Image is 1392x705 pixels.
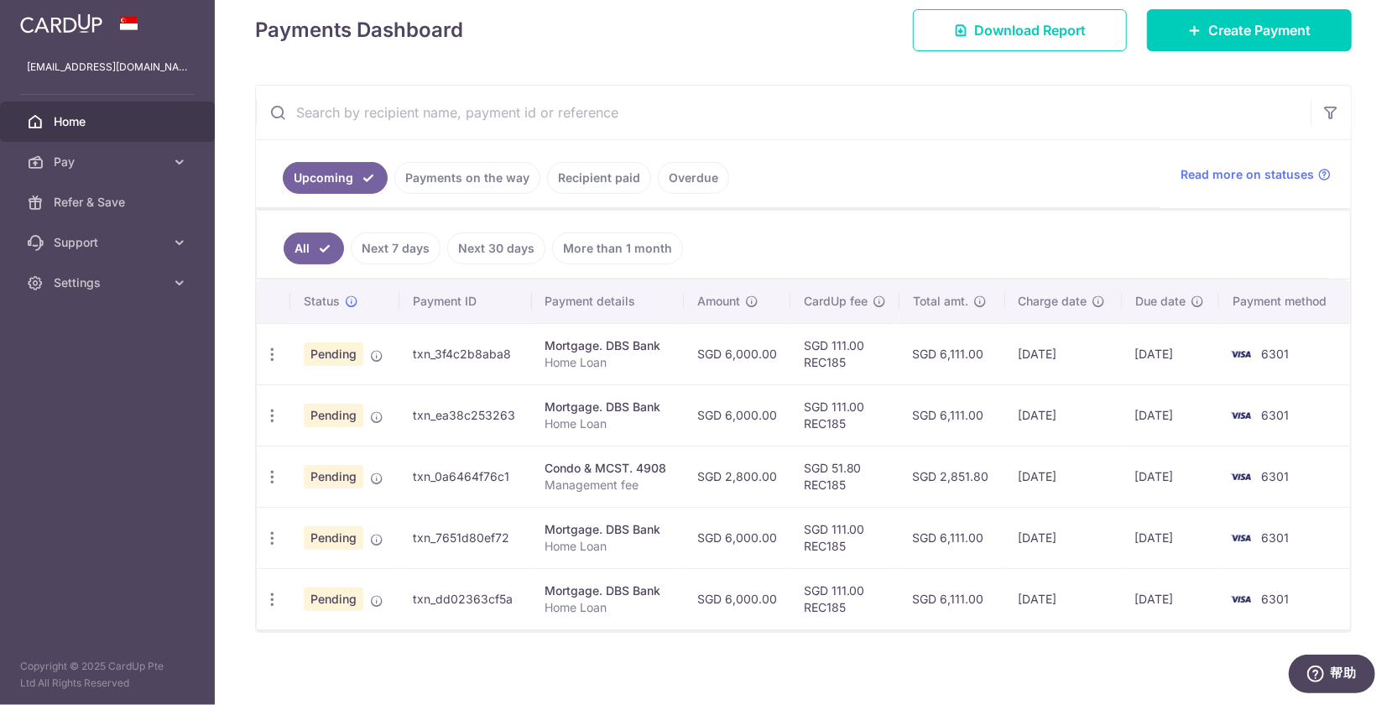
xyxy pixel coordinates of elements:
td: [DATE] [1005,507,1122,568]
p: Home Loan [545,538,670,555]
p: [EMAIL_ADDRESS][DOMAIN_NAME] [27,59,188,76]
span: Amount [697,293,740,310]
td: SGD 6,111.00 [899,568,1005,629]
span: Pending [304,587,363,611]
td: SGD 111.00 REC185 [790,323,899,384]
span: Refer & Save [54,194,164,211]
td: [DATE] [1122,384,1220,446]
span: Settings [54,274,164,291]
td: SGD 6,111.00 [899,384,1005,446]
td: SGD 6,111.00 [899,323,1005,384]
span: Create Payment [1208,20,1311,40]
span: 6301 [1261,469,1289,483]
div: Mortgage. DBS Bank [545,582,670,599]
span: CardUp fee [804,293,868,310]
span: 6301 [1261,408,1289,422]
td: SGD 6,000.00 [684,507,790,568]
td: [DATE] [1005,446,1122,507]
span: 6301 [1261,530,1289,545]
span: Charge date [1019,293,1087,310]
td: txn_dd02363cf5a [399,568,532,629]
div: Mortgage. DBS Bank [545,399,670,415]
th: Payment method [1219,279,1350,323]
a: Upcoming [283,162,388,194]
a: Overdue [658,162,729,194]
span: Home [54,113,164,130]
img: Bank Card [1224,589,1258,609]
img: Bank Card [1224,467,1258,487]
p: Management fee [545,477,670,493]
input: Search by recipient name, payment id or reference [256,86,1311,139]
a: Payments on the way [394,162,540,194]
td: [DATE] [1005,568,1122,629]
a: Recipient paid [547,162,651,194]
span: Download Report [974,20,1086,40]
span: Pay [54,154,164,170]
span: Support [54,234,164,251]
p: Home Loan [545,354,670,371]
a: Next 7 days [351,232,441,264]
span: 6301 [1261,347,1289,361]
td: SGD 51.80 REC185 [790,446,899,507]
img: Bank Card [1224,344,1258,364]
td: SGD 2,800.00 [684,446,790,507]
a: Read more on statuses [1181,166,1331,183]
span: Pending [304,404,363,427]
th: Payment ID [399,279,532,323]
div: Mortgage. DBS Bank [545,521,670,538]
span: Due date [1135,293,1186,310]
p: Home Loan [545,599,670,616]
span: Read more on statuses [1181,166,1314,183]
h4: Payments Dashboard [255,15,463,45]
a: Create Payment [1147,9,1352,51]
p: Home Loan [545,415,670,432]
td: SGD 111.00 REC185 [790,568,899,629]
td: txn_7651d80ef72 [399,507,532,568]
div: Mortgage. DBS Bank [545,337,670,354]
td: [DATE] [1122,323,1220,384]
td: txn_3f4c2b8aba8 [399,323,532,384]
td: SGD 111.00 REC185 [790,507,899,568]
a: Download Report [913,9,1127,51]
td: SGD 2,851.80 [899,446,1005,507]
a: All [284,232,344,264]
span: Pending [304,526,363,550]
td: txn_0a6464f76c1 [399,446,532,507]
img: Bank Card [1224,528,1258,548]
span: Pending [304,342,363,366]
span: 6301 [1261,592,1289,606]
iframe: 打开一个小组件，您可以在其中找到更多信息 [1288,655,1375,697]
td: [DATE] [1122,507,1220,568]
th: Payment details [532,279,684,323]
span: Status [304,293,340,310]
td: [DATE] [1122,446,1220,507]
div: Condo & MCST. 4908 [545,460,670,477]
td: txn_ea38c253263 [399,384,532,446]
td: SGD 6,111.00 [899,507,1005,568]
td: SGD 6,000.00 [684,323,790,384]
td: SGD 6,000.00 [684,568,790,629]
img: Bank Card [1224,405,1258,426]
img: CardUp [20,13,102,34]
a: Next 30 days [447,232,545,264]
td: SGD 6,000.00 [684,384,790,446]
span: Pending [304,465,363,488]
a: More than 1 month [552,232,683,264]
span: Total amt. [913,293,968,310]
td: [DATE] [1005,384,1122,446]
td: [DATE] [1122,568,1220,629]
td: [DATE] [1005,323,1122,384]
td: SGD 111.00 REC185 [790,384,899,446]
